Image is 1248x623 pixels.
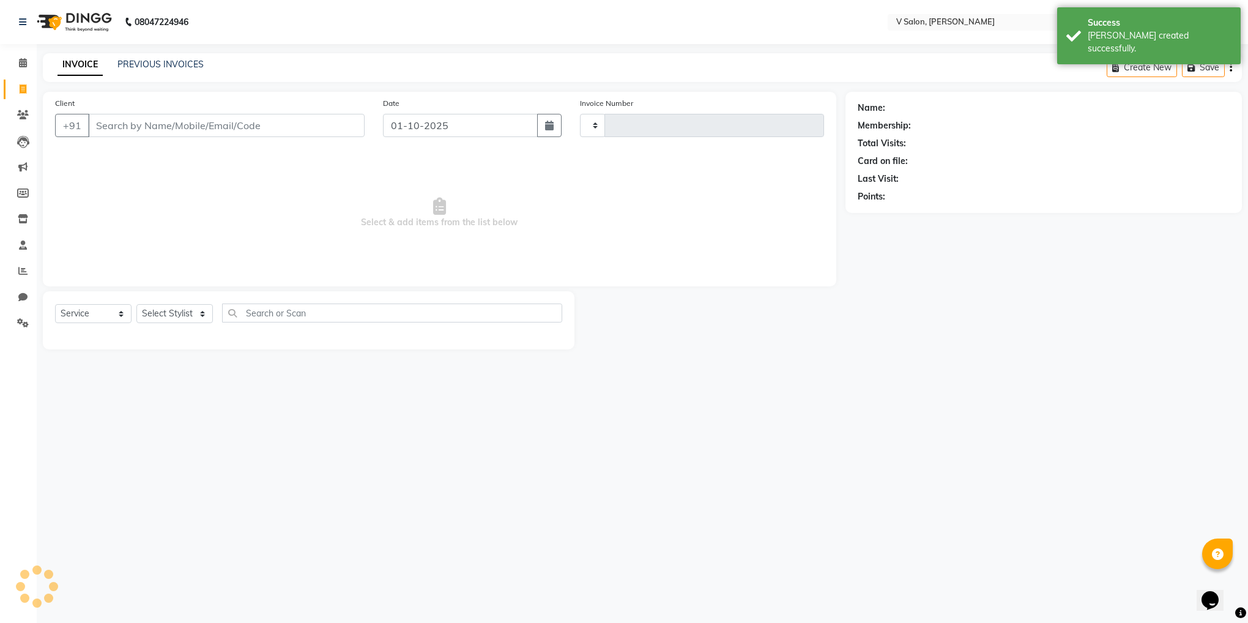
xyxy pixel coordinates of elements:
img: logo [31,5,115,39]
div: Card on file: [858,155,908,168]
button: Create New [1107,58,1177,77]
label: Date [383,98,399,109]
a: PREVIOUS INVOICES [117,59,204,70]
div: Success [1088,17,1231,29]
b: 08047224946 [135,5,188,39]
button: Save [1182,58,1225,77]
div: Bill created successfully. [1088,29,1231,55]
button: +91 [55,114,89,137]
input: Search by Name/Mobile/Email/Code [88,114,365,137]
span: Select & add items from the list below [55,152,824,274]
div: Points: [858,190,885,203]
label: Client [55,98,75,109]
div: Last Visit: [858,173,899,185]
div: Membership: [858,119,911,132]
input: Search or Scan [222,304,562,323]
label: Invoice Number [580,98,633,109]
div: Name: [858,102,885,114]
a: INVOICE [58,54,103,76]
div: Total Visits: [858,137,906,150]
iframe: chat widget [1197,574,1236,611]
